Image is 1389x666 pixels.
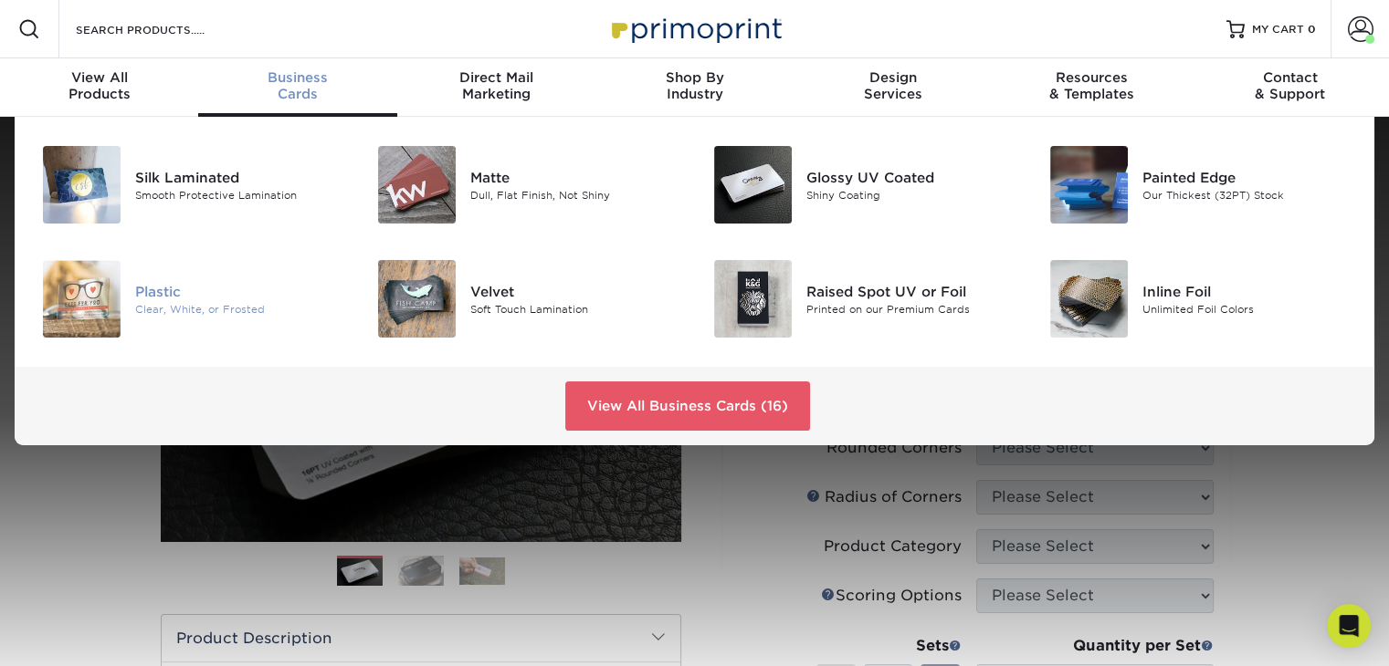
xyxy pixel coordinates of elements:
[794,69,992,102] div: Services
[806,167,1016,187] div: Glossy UV Coated
[1142,187,1352,203] div: Our Thickest (32PT) Stock
[1050,146,1128,224] img: Painted Edge Business Cards
[43,146,121,224] img: Silk Laminated Business Cards
[198,69,396,86] span: Business
[1044,253,1352,345] a: Inline Foil Business Cards Inline Foil Unlimited Foil Colors
[595,69,794,86] span: Shop By
[1044,139,1352,231] a: Painted Edge Business Cards Painted Edge Our Thickest (32PT) Stock
[470,301,680,317] div: Soft Touch Lamination
[1142,301,1352,317] div: Unlimited Foil Colors
[397,69,595,86] span: Direct Mail
[1050,260,1128,338] img: Inline Foil Business Cards
[37,253,345,345] a: Plastic Business Cards Plastic Clear, White, or Frosted
[135,301,345,317] div: Clear, White, or Frosted
[135,281,345,301] div: Plastic
[378,260,456,338] img: Velvet Business Cards
[714,146,792,224] img: Glossy UV Coated Business Cards
[595,69,794,102] div: Industry
[1142,167,1352,187] div: Painted Edge
[135,187,345,203] div: Smooth Protective Lamination
[794,58,992,117] a: DesignServices
[43,260,121,338] img: Plastic Business Cards
[714,260,792,338] img: Raised Spot UV or Foil Business Cards
[135,167,345,187] div: Silk Laminated
[1308,23,1316,36] span: 0
[992,69,1190,102] div: & Templates
[470,187,680,203] div: Dull, Flat Finish, Not Shiny
[397,58,595,117] a: Direct MailMarketing
[198,69,396,102] div: Cards
[806,187,1016,203] div: Shiny Coating
[373,253,681,345] a: Velvet Business Cards Velvet Soft Touch Lamination
[604,9,786,48] img: Primoprint
[1191,69,1389,86] span: Contact
[992,58,1190,117] a: Resources& Templates
[595,58,794,117] a: Shop ByIndustry
[806,301,1016,317] div: Printed on our Premium Cards
[1142,281,1352,301] div: Inline Foil
[397,69,595,102] div: Marketing
[1191,69,1389,102] div: & Support
[794,69,992,86] span: Design
[709,253,1017,345] a: Raised Spot UV or Foil Business Cards Raised Spot UV or Foil Printed on our Premium Cards
[1252,22,1304,37] span: MY CART
[373,139,681,231] a: Matte Business Cards Matte Dull, Flat Finish, Not Shiny
[378,146,456,224] img: Matte Business Cards
[470,167,680,187] div: Matte
[565,381,810,431] a: View All Business Cards (16)
[992,69,1190,86] span: Resources
[806,281,1016,301] div: Raised Spot UV or Foil
[37,139,345,231] a: Silk Laminated Business Cards Silk Laminated Smooth Protective Lamination
[470,281,680,301] div: Velvet
[74,18,252,40] input: SEARCH PRODUCTS.....
[1191,58,1389,117] a: Contact& Support
[709,139,1017,231] a: Glossy UV Coated Business Cards Glossy UV Coated Shiny Coating
[198,58,396,117] a: BusinessCards
[1327,604,1371,648] div: Open Intercom Messenger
